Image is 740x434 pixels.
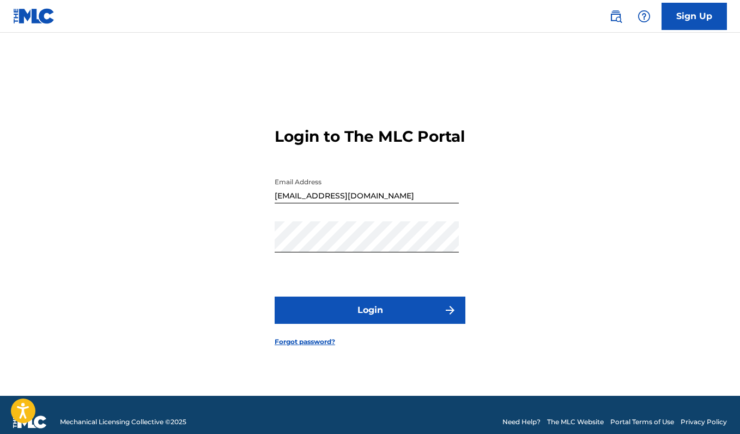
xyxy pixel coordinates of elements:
[502,417,541,427] a: Need Help?
[633,5,655,27] div: Help
[275,337,335,347] a: Forgot password?
[605,5,627,27] a: Public Search
[609,10,622,23] img: search
[444,304,457,317] img: f7272a7cc735f4ea7f67.svg
[547,417,604,427] a: The MLC Website
[275,297,465,324] button: Login
[638,10,651,23] img: help
[13,415,47,429] img: logo
[275,127,465,146] h3: Login to The MLC Portal
[662,3,727,30] a: Sign Up
[610,417,674,427] a: Portal Terms of Use
[13,8,55,24] img: MLC Logo
[681,417,727,427] a: Privacy Policy
[60,417,186,427] span: Mechanical Licensing Collective © 2025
